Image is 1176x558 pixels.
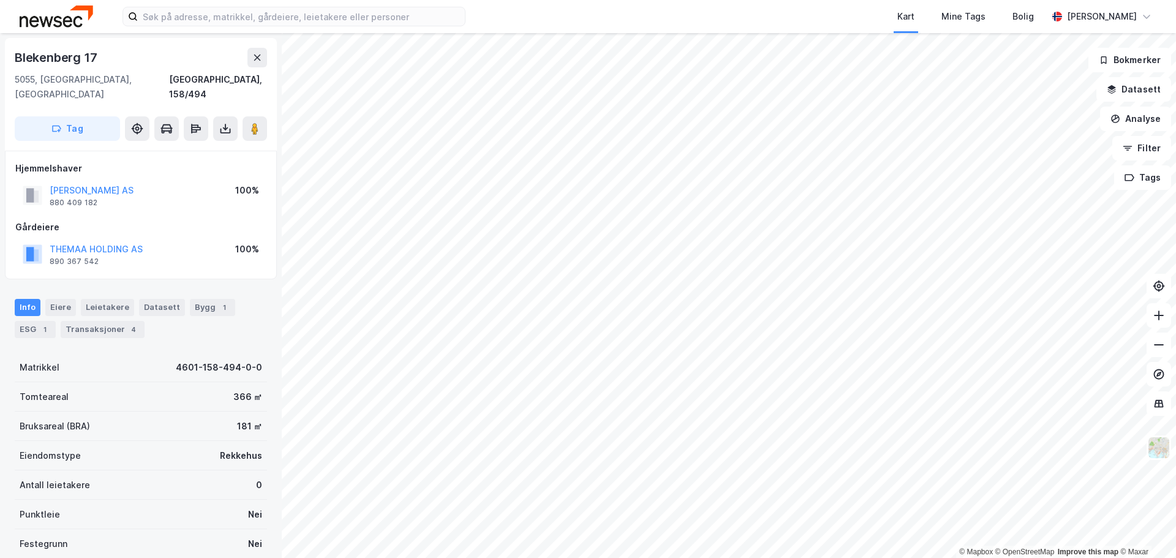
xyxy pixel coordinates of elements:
[1012,9,1034,24] div: Bolig
[248,537,262,551] div: Nei
[39,323,51,336] div: 1
[256,478,262,492] div: 0
[176,360,262,375] div: 4601-158-494-0-0
[127,323,140,336] div: 4
[1147,436,1170,459] img: Z
[233,390,262,404] div: 366 ㎡
[15,220,266,235] div: Gårdeiere
[1112,136,1171,160] button: Filter
[61,321,145,338] div: Transaksjoner
[1100,107,1171,131] button: Analyse
[1114,165,1171,190] button: Tags
[235,183,259,198] div: 100%
[20,537,67,551] div: Festegrunn
[1115,499,1176,558] iframe: Chat Widget
[941,9,986,24] div: Mine Tags
[169,72,267,102] div: [GEOGRAPHIC_DATA], 158/494
[15,299,40,316] div: Info
[20,448,81,463] div: Eiendomstype
[1088,48,1171,72] button: Bokmerker
[20,360,59,375] div: Matrikkel
[45,299,76,316] div: Eiere
[20,419,90,434] div: Bruksareal (BRA)
[81,299,134,316] div: Leietakere
[20,507,60,522] div: Punktleie
[15,161,266,176] div: Hjemmelshaver
[50,257,99,266] div: 890 367 542
[248,507,262,522] div: Nei
[237,419,262,434] div: 181 ㎡
[995,548,1055,556] a: OpenStreetMap
[959,548,993,556] a: Mapbox
[220,448,262,463] div: Rekkehus
[218,301,230,314] div: 1
[1058,548,1118,556] a: Improve this map
[1067,9,1137,24] div: [PERSON_NAME]
[138,7,465,26] input: Søk på adresse, matrikkel, gårdeiere, leietakere eller personer
[235,242,259,257] div: 100%
[15,48,99,67] div: Blekenberg 17
[897,9,914,24] div: Kart
[20,6,93,27] img: newsec-logo.f6e21ccffca1b3a03d2d.png
[15,72,169,102] div: 5055, [GEOGRAPHIC_DATA], [GEOGRAPHIC_DATA]
[139,299,185,316] div: Datasett
[20,390,69,404] div: Tomteareal
[20,478,90,492] div: Antall leietakere
[15,321,56,338] div: ESG
[190,299,235,316] div: Bygg
[15,116,120,141] button: Tag
[1096,77,1171,102] button: Datasett
[50,198,97,208] div: 880 409 182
